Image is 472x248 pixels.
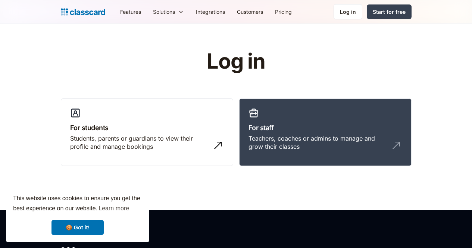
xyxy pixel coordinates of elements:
div: Start for free [373,8,406,16]
a: Customers [231,3,269,20]
a: Integrations [190,3,231,20]
h3: For students [70,123,224,133]
span: This website uses cookies to ensure you get the best experience on our website. [13,194,142,214]
a: For studentsStudents, parents or guardians to view their profile and manage bookings [61,98,233,166]
div: Log in [340,8,356,16]
div: Students, parents or guardians to view their profile and manage bookings [70,134,209,151]
a: Log in [334,4,362,19]
a: dismiss cookie message [51,220,104,235]
div: Solutions [147,3,190,20]
a: For staffTeachers, coaches or admins to manage and grow their classes [239,98,412,166]
h1: Log in [118,50,354,73]
a: learn more about cookies [97,203,130,214]
a: Start for free [367,4,412,19]
div: Solutions [153,8,175,16]
a: Pricing [269,3,298,20]
div: Teachers, coaches or admins to manage and grow their classes [248,134,387,151]
a: Features [114,3,147,20]
h3: For staff [248,123,402,133]
a: home [61,7,105,17]
div: cookieconsent [6,187,149,242]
